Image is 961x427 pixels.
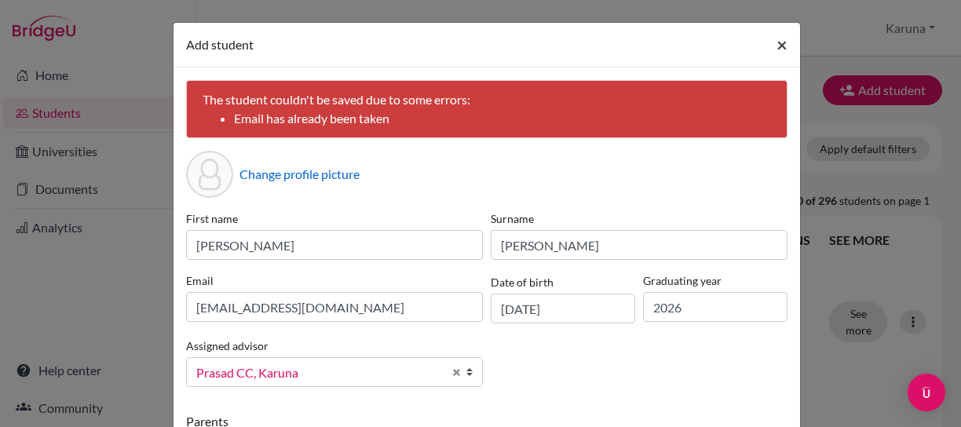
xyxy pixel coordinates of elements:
[908,374,945,411] div: Open Intercom Messenger
[776,33,787,56] span: ×
[186,80,787,138] div: The student couldn't be saved due to some errors:
[643,272,787,289] label: Graduating year
[196,363,443,383] span: Prasad CC, Karuna
[491,294,635,323] input: dd/mm/yyyy
[186,210,483,227] label: First name
[186,37,254,52] span: Add student
[491,210,787,227] label: Surname
[186,338,269,354] label: Assigned advisor
[234,109,771,128] li: Email has already been taken
[186,151,233,198] div: Profile picture
[764,23,800,67] button: Close
[186,272,483,289] label: Email
[491,274,554,290] label: Date of birth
